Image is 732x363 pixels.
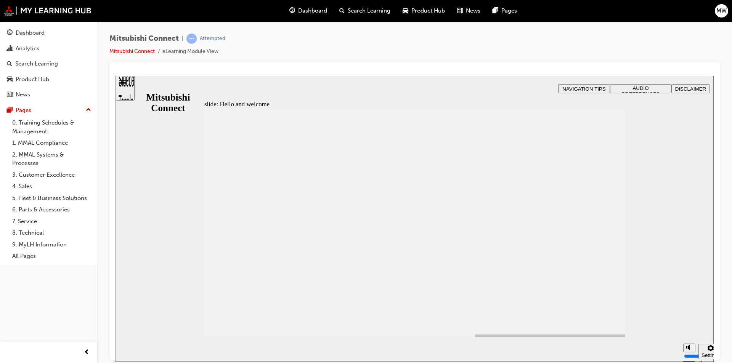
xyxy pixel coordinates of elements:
[7,45,13,52] span: chart-icon
[3,88,94,102] a: News
[84,348,90,357] span: prev-icon
[9,227,94,239] a: 8. Technical
[9,216,94,227] a: 7. Service
[3,26,94,40] a: Dashboard
[15,59,58,68] div: Search Learning
[9,181,94,192] a: 4. Sales
[9,239,94,251] a: 9. MyLH Information
[16,44,39,53] div: Analytics
[568,268,580,277] button: Mute (Ctrl+Alt+M)
[7,107,13,114] span: pages-icon
[348,6,390,15] span: Search Learning
[494,8,556,18] button: AUDIO PREFERENCES
[16,29,45,37] div: Dashboard
[9,137,94,149] a: 1. MMAL Compliance
[9,250,94,262] a: All Pages
[7,91,13,98] span: news-icon
[16,106,31,115] div: Pages
[16,90,30,99] div: News
[493,6,498,16] span: pages-icon
[443,8,494,18] button: NAVIGATION TIPS
[3,24,94,103] button: DashboardAnalyticsSearch LearningProduct HubNews
[466,6,480,15] span: News
[486,3,523,19] a: pages-iconPages
[501,6,517,15] span: Pages
[560,10,591,16] span: DISCLAIMER
[411,6,445,15] span: Product Hub
[583,283,598,306] label: Zoom to fit
[396,3,451,19] a: car-iconProduct Hub
[716,6,727,15] span: MW
[182,34,183,43] span: |
[715,4,728,18] button: MW
[339,6,345,16] span: search-icon
[3,42,94,56] a: Analytics
[86,105,91,115] span: up-icon
[7,76,13,83] span: car-icon
[556,8,594,18] button: DISCLAIMER
[162,47,218,56] li: eLearning Module View
[298,6,327,15] span: Dashboard
[451,3,486,19] a: news-iconNews
[9,169,94,181] a: 3. Customer Excellence
[568,277,618,283] input: volume
[9,117,94,137] a: 0. Training Schedules & Management
[109,34,179,43] span: Mitsubishi Connect
[4,6,91,16] img: mmal
[583,268,607,283] button: Settings
[403,6,408,16] span: car-icon
[9,192,94,204] a: 5. Fleet & Business Solutions
[9,204,94,216] a: 6. Parts & Accessories
[3,57,94,71] a: Search Learning
[3,103,94,117] button: Pages
[16,75,49,84] div: Product Hub
[3,72,94,86] a: Product Hub
[186,34,197,44] span: learningRecordVerb_ATTEMPT-icon
[447,10,490,16] span: NAVIGATION TIPS
[333,3,396,19] a: search-iconSearch Learning
[289,6,295,16] span: guage-icon
[564,261,594,286] div: misc controls
[506,10,544,21] span: AUDIO PREFERENCES
[7,61,12,67] span: search-icon
[200,35,225,42] div: Attempted
[109,48,155,54] a: Mitsubishi Connect
[457,6,463,16] span: news-icon
[586,277,604,282] div: Settings
[7,30,13,37] span: guage-icon
[9,149,94,169] a: 2. MMAL Systems & Processes
[283,3,333,19] a: guage-iconDashboard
